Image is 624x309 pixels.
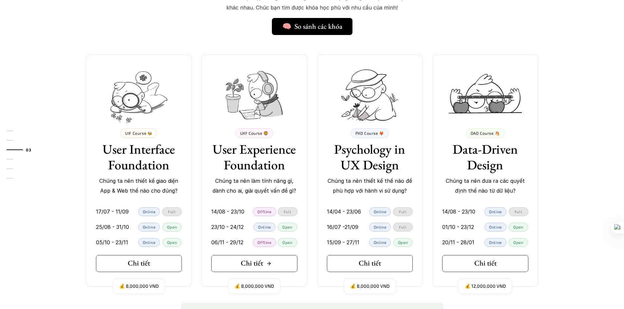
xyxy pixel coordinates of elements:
[399,225,407,229] p: Full
[374,209,387,214] p: Online
[442,207,475,216] p: 14/08 - 23/10
[211,237,243,247] p: 06/11 - 29/12
[474,259,497,267] h5: Chi tiết
[327,222,358,232] p: 16/07 -21/09
[96,207,129,216] p: 17/07 - 11/09
[241,259,263,267] h5: Chi tiết
[167,240,177,245] p: Open
[399,209,407,214] p: Full
[442,141,528,173] h3: Data-Driven Design
[211,207,244,216] p: 14/08 - 23/10
[442,222,474,232] p: 01/10 - 23/12
[327,176,413,196] p: Chúng ta nên thiết kế thế nào để phù hợp với hành vi sử dụng?
[350,282,389,291] p: 💰 8,000,000 VND
[355,131,384,135] p: PXD Course 🦊
[143,209,156,214] p: Online
[359,259,381,267] h5: Chi tiết
[7,146,38,154] a: 03
[465,282,506,291] p: 💰 12,000,000 VND
[96,222,129,232] p: 25/08 - 31/10
[96,176,182,196] p: Chúng ta nên thiết kế giao diện App & Web thế nào cho đúng?
[515,209,522,214] p: Full
[471,131,500,135] p: DAD Course 🐴
[282,225,292,229] p: Open
[272,18,352,35] a: 🧠 So sánh các khóa
[240,131,269,135] p: UXF Course 🦁
[282,240,292,245] p: Open
[143,225,156,229] p: Online
[327,237,359,247] p: 15/09 - 27/11
[489,240,502,245] p: Online
[26,147,31,152] strong: 03
[96,141,182,173] h3: User Interface Foundation
[442,237,474,247] p: 20/11 - 28/01
[211,141,297,173] h3: User Experience Foundation
[442,176,528,196] p: Chúng ta nên đưa ra các quyết định thế nào từ dữ liệu?
[327,255,413,272] a: Chi tiết
[513,240,523,245] p: Open
[257,240,271,245] p: Offline
[211,176,297,196] p: Chúng ta nên làm tính năng gì, dành cho ai, giải quyết vấn đề gì?
[211,222,244,232] p: 23/10 - 24/12
[442,255,528,272] a: Chi tiết
[258,225,271,229] p: Online
[513,225,523,229] p: Open
[327,207,361,216] p: 14/04 - 23/06
[257,209,271,214] p: Offline
[128,259,150,267] h5: Chi tiết
[489,209,502,214] p: Online
[119,282,159,291] p: 💰 8,000,000 VND
[374,240,387,245] p: Online
[167,225,177,229] p: Open
[282,22,342,31] h5: 🧠 So sánh các khóa
[398,240,408,245] p: Open
[143,240,156,245] p: Online
[125,131,152,135] p: UIF Course 🐝
[96,237,128,247] p: 05/10 - 23/11
[489,225,502,229] p: Online
[168,209,176,214] p: Full
[211,255,297,272] a: Chi tiết
[96,255,182,272] a: Chi tiết
[284,209,291,214] p: Full
[235,282,274,291] p: 💰 8,000,000 VND
[327,141,413,173] h3: Psychology in UX Design
[374,225,387,229] p: Online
